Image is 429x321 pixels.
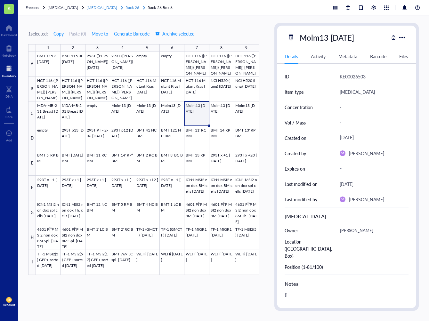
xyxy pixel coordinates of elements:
div: B [28,76,36,101]
div: 3 [96,44,99,52]
div: Owner [285,227,298,234]
div: DNA [5,94,13,98]
div: Last modified by [285,196,317,203]
div: - [337,100,406,114]
div: 8 [220,44,223,52]
div: [PERSON_NAME] [349,149,384,157]
span: Archive selected [155,31,195,36]
div: 4 [121,44,124,52]
div: [DATE] [337,132,406,144]
div: Expires on [285,165,305,172]
a: [MEDICAL_DATA]Rack 26 [86,4,146,11]
div: I [28,250,36,275]
div: Location ([GEOGRAPHIC_DATA], Box) [285,238,332,259]
a: Notebook [2,43,16,57]
div: Add [6,138,12,142]
div: [MEDICAL_DATA] [285,213,409,220]
div: - [337,260,406,274]
div: Item type [285,88,304,95]
a: Inventory [2,64,16,78]
div: KE00026503 [340,73,366,80]
div: Created by [285,150,306,157]
div: Last modified on [285,181,318,188]
a: [MEDICAL_DATA] [47,4,85,11]
div: A [28,52,36,76]
div: - [337,239,406,253]
span: GG [341,152,344,155]
div: [DATE] [340,180,353,188]
span: Move to [92,31,108,36]
div: [PERSON_NAME] [337,224,406,237]
div: Dashboard [1,33,17,37]
div: [PERSON_NAME] [349,196,384,203]
div: C [28,101,36,126]
div: Molm13 [DATE] [297,31,357,44]
div: Inventory [2,74,16,78]
div: ID [285,73,289,80]
a: Rack 26 Box 6 [148,4,174,11]
div: 1 selected: [28,30,48,37]
div: Created on [285,134,306,141]
div: E [28,151,36,176]
div: Notebook [2,53,16,57]
span: Rack 26 [125,5,139,10]
span: Copy [53,31,64,36]
div: F [28,176,36,200]
div: Core [5,115,12,119]
div: Barcode [370,53,386,60]
div: 6 [171,44,173,52]
a: Freezers [26,4,46,11]
div: 9 [245,44,247,52]
div: Metadata [338,53,357,60]
a: Core [5,105,12,119]
button: Copy [53,28,64,39]
div: 7 [196,44,198,52]
span: [MEDICAL_DATA] [86,5,117,10]
div: Position (1-81/100) [285,263,323,270]
span: K [7,4,11,12]
div: Activity [311,53,326,60]
a: Dashboard [1,23,17,37]
span: GG [341,198,344,201]
div: D [28,126,36,151]
div: - [337,163,406,174]
button: Archive selected [155,28,195,39]
button: Paste (0) [69,28,86,39]
div: 1 [47,44,49,52]
div: {} [282,290,406,306]
div: [MEDICAL_DATA] [340,88,375,96]
div: H [28,225,36,250]
div: Notes [285,280,409,288]
span: Freezers [26,5,39,10]
div: Concentration [285,104,313,111]
div: Files [399,53,408,60]
div: - [337,116,406,129]
div: 5 [146,44,148,52]
button: Generate Barcode [114,28,150,39]
div: 2 [72,44,74,52]
div: Vol / Mass [285,119,306,126]
button: Move to [91,28,109,39]
div: G [28,200,36,225]
div: Details [285,53,298,60]
span: EB [7,298,11,301]
div: Account [3,303,15,307]
a: DNA [5,84,13,98]
span: [MEDICAL_DATA] [47,5,78,10]
span: Generate Barcode [114,31,150,36]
